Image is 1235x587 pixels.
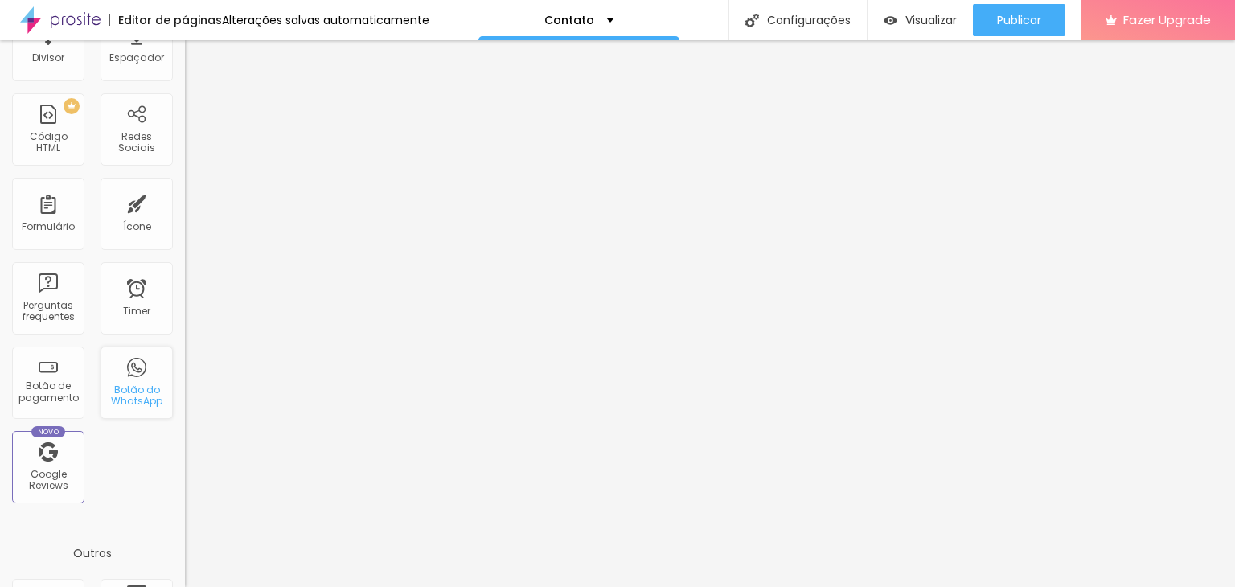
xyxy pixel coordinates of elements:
div: Novo [31,426,66,437]
span: Visualizar [905,14,957,27]
div: Alterações salvas automaticamente [222,14,429,26]
img: view-1.svg [884,14,897,27]
img: Icone [745,14,759,27]
button: Publicar [973,4,1065,36]
div: Código HTML [16,131,80,154]
div: Ícone [123,221,151,232]
div: Timer [123,306,150,317]
div: Botão de pagamento [16,380,80,404]
div: Espaçador [109,52,164,64]
div: Redes Sociais [105,131,168,154]
p: Contato [544,14,594,26]
div: Formulário [22,221,75,232]
iframe: Editor [185,40,1235,587]
div: Perguntas frequentes [16,300,80,323]
div: Divisor [32,52,64,64]
span: Fazer Upgrade [1123,13,1211,27]
div: Editor de páginas [109,14,222,26]
div: Google Reviews [16,469,80,492]
div: Botão do WhatsApp [105,384,168,408]
button: Visualizar [868,4,973,36]
span: Publicar [997,14,1041,27]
